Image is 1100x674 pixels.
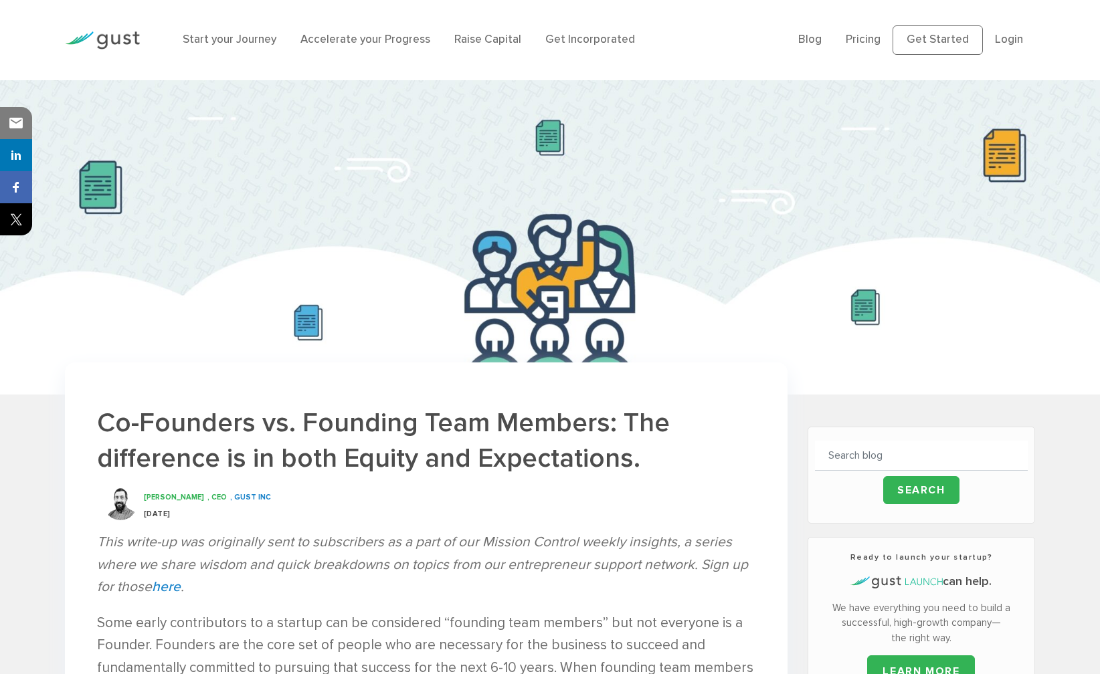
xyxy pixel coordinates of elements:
[883,476,959,504] input: Search
[454,33,521,46] a: Raise Capital
[97,534,748,595] em: This write-up was originally sent to subscribers as a part of our Mission Control weekly insights...
[144,493,204,501] span: [PERSON_NAME]
[545,33,635,46] a: Get Incorporated
[995,33,1023,46] a: Login
[300,33,430,46] a: Accelerate your Progress
[893,25,983,55] a: Get Started
[104,487,137,520] img: Peter Swan
[230,493,271,501] span: , Gust INC
[65,31,140,49] img: Gust Logo
[144,510,171,518] span: [DATE]
[207,493,227,501] span: , CEO
[183,33,276,46] a: Start your Journey
[846,33,881,46] a: Pricing
[815,573,1028,590] h4: can help.
[798,33,822,46] a: Blog
[815,551,1028,563] h3: Ready to launch your startup?
[815,441,1028,471] input: Search blog
[97,405,755,476] h1: Co-Founders vs. Founding Team Members: The difference is in both Equity and Expectations.
[815,600,1028,646] p: We have everything you need to build a successful, high-growth company—the right way.
[152,578,181,595] a: here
